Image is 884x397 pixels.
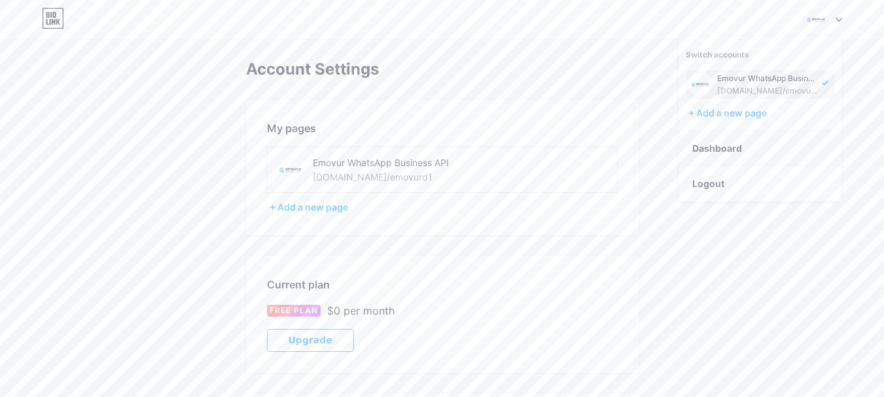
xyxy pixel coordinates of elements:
div: Emovur WhatsApp Business API [717,73,818,84]
div: [DOMAIN_NAME]/emovurd1 [717,86,818,96]
img: Emovur [688,73,712,96]
div: Account Settings [246,60,639,78]
span: FREE PLAN [270,305,318,317]
img: Emovur [804,7,828,32]
div: Current plan [267,277,618,292]
div: + Add a new page [688,107,835,120]
div: Emovur WhatsApp Business API [313,156,498,169]
a: Dashboard [679,131,841,166]
div: [DOMAIN_NAME]/emovurd1 [313,170,433,184]
div: + Add a new page [270,201,618,214]
div: $0 per month [327,303,395,319]
span: Switch accounts [686,50,749,60]
button: Upgrade [267,329,354,352]
li: Logout [679,166,841,201]
div: My pages [267,120,618,136]
img: emovurd1 [275,155,305,184]
span: Upgrade [289,335,332,346]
